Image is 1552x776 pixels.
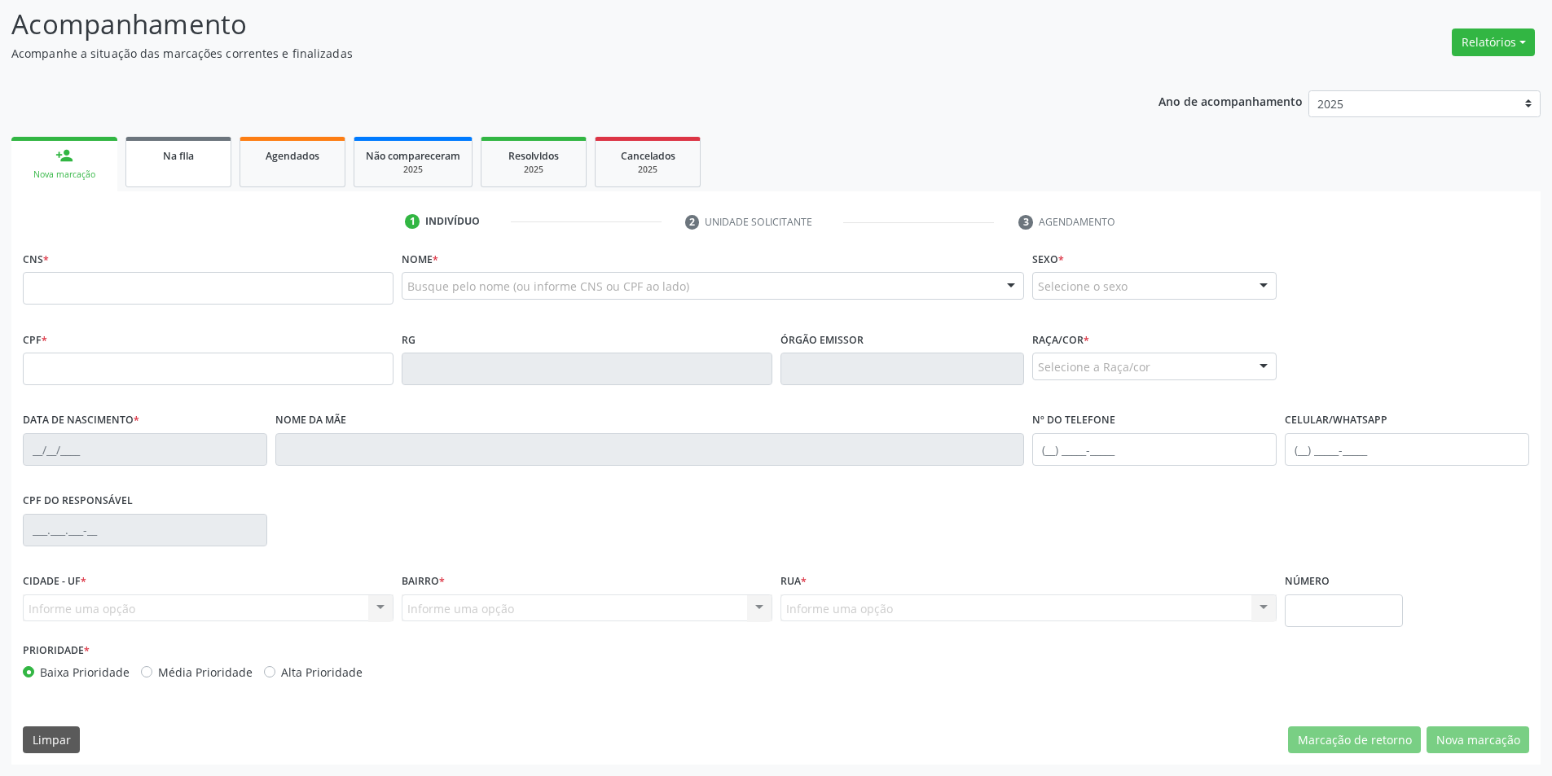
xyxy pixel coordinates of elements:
[1452,28,1535,56] button: Relatórios
[1038,358,1150,375] span: Selecione a Raça/cor
[23,433,267,466] input: __/__/____
[281,664,363,681] label: Alta Prioridade
[366,149,460,163] span: Não compareceram
[23,408,139,433] label: Data de nascimento
[1285,408,1387,433] label: Celular/WhatsApp
[407,278,689,295] span: Busque pelo nome (ou informe CNS ou CPF ao lado)
[402,569,445,594] label: Bairro
[1427,726,1529,754] button: Nova marcação
[1038,278,1128,295] span: Selecione o sexo
[366,164,460,176] div: 2025
[621,149,675,163] span: Cancelados
[780,327,864,353] label: Órgão emissor
[40,664,130,681] label: Baixa Prioridade
[23,569,86,594] label: Cidade - UF
[23,638,90,664] label: Prioridade
[266,149,319,163] span: Agendados
[493,164,574,176] div: 2025
[158,664,253,681] label: Média Prioridade
[780,569,807,594] label: Rua
[23,169,106,181] div: Nova marcação
[23,327,47,353] label: CPF
[1285,433,1529,466] input: (__) _____-_____
[1032,408,1115,433] label: Nº do Telefone
[11,45,1082,62] p: Acompanhe a situação das marcações correntes e finalizadas
[55,147,73,164] div: person_add
[402,247,438,272] label: Nome
[23,489,133,514] label: CPF do responsável
[1159,90,1303,111] p: Ano de acompanhamento
[1032,433,1277,466] input: (__) _____-_____
[508,149,559,163] span: Resolvidos
[23,247,49,272] label: CNS
[607,164,688,176] div: 2025
[425,214,480,229] div: Indivíduo
[405,214,420,229] div: 1
[1288,726,1421,754] button: Marcação de retorno
[163,149,194,163] span: Na fila
[23,514,267,546] input: ___.___.___-__
[11,4,1082,45] p: Acompanhamento
[1285,569,1330,594] label: Número
[1032,247,1064,272] label: Sexo
[1032,327,1089,353] label: Raça/cor
[275,408,346,433] label: Nome da mãe
[402,327,415,353] label: RG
